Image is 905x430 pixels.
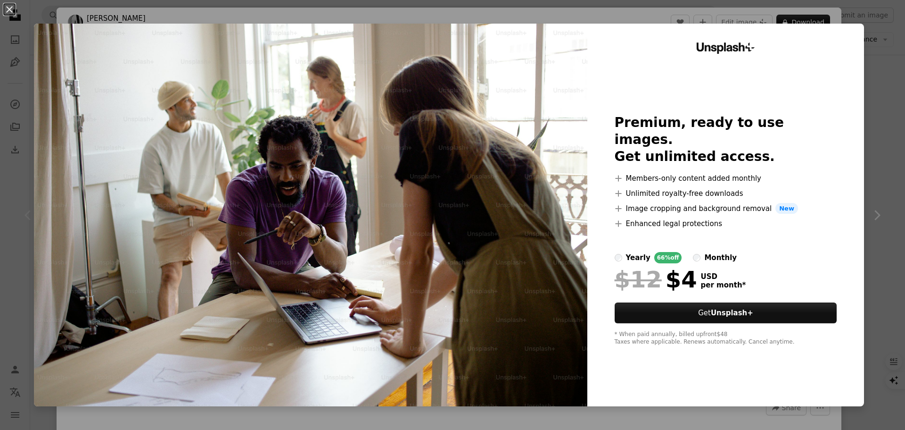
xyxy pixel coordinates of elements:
div: * When paid annually, billed upfront $48 Taxes where applicable. Renews automatically. Cancel any... [615,331,837,346]
strong: Unsplash+ [711,309,753,317]
div: $4 [615,267,697,292]
li: Unlimited royalty-free downloads [615,188,837,199]
button: GetUnsplash+ [615,303,837,323]
span: per month * [701,281,746,289]
span: New [775,203,798,214]
div: monthly [704,252,737,263]
span: USD [701,272,746,281]
div: 66% off [654,252,682,263]
li: Members-only content added monthly [615,173,837,184]
span: $12 [615,267,662,292]
div: yearly [626,252,650,263]
li: Image cropping and background removal [615,203,837,214]
input: yearly66%off [615,254,622,261]
input: monthly [693,254,700,261]
h2: Premium, ready to use images. Get unlimited access. [615,114,837,165]
li: Enhanced legal protections [615,218,837,229]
